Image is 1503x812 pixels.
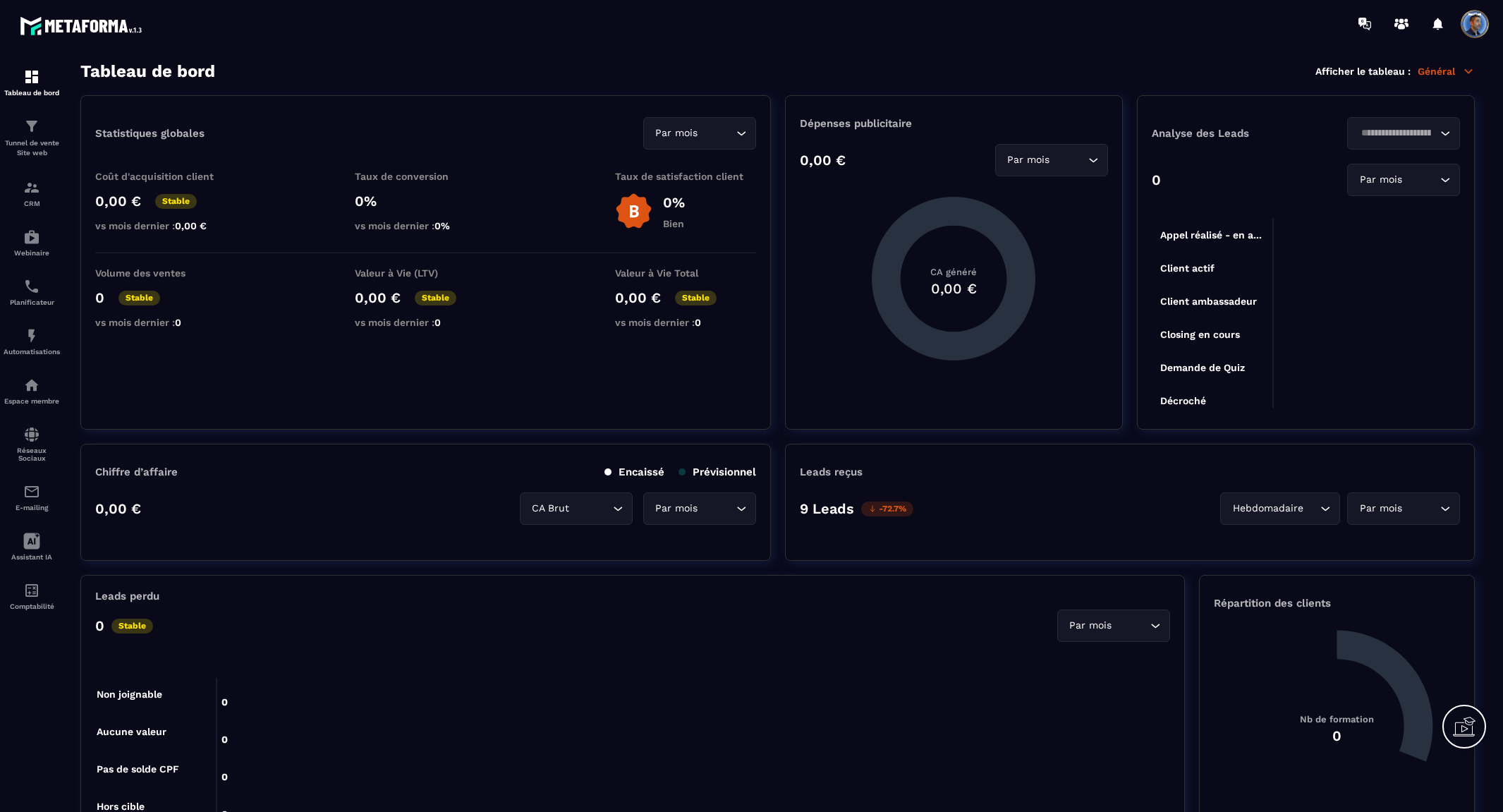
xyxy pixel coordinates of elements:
p: vs mois dernier : [355,220,496,231]
p: Webinaire [4,249,60,257]
img: logo [20,13,147,39]
span: Par mois [652,126,701,141]
p: E-mailing [4,504,60,511]
p: 0,00 € [800,152,846,169]
p: Répartition des clients [1214,597,1460,610]
p: 0,00 € [615,289,661,306]
p: vs mois dernier : [615,317,756,328]
div: Search for option [520,492,633,525]
p: vs mois dernier : [355,317,496,328]
p: CRM [4,200,60,207]
p: Réseaux Sociaux [4,447,60,462]
p: Comptabilité [4,602,60,610]
div: Search for option [1220,492,1340,525]
p: Coût d'acquisition client [95,171,236,182]
a: automationsautomationsEspace membre [4,366,60,416]
tspan: Non joignable [97,689,162,701]
p: 0% [663,194,685,211]
p: Automatisations [4,348,60,356]
p: Stable [118,291,160,305]
tspan: Client ambassadeur [1160,296,1257,307]
tspan: Aucune valeur [97,726,166,737]
p: Planificateur [4,298,60,306]
div: Search for option [1347,164,1460,196]
img: social-network [23,426,40,443]
tspan: Pas de solde CPF [97,763,179,775]
img: formation [23,179,40,196]
p: -72.7% [861,502,913,516]
h3: Tableau de bord [80,61,215,81]
p: Stable [111,619,153,634]
a: Assistant IA [4,522,60,571]
span: 0 [434,317,441,328]
p: Chiffre d’affaire [95,466,178,478]
p: 9 Leads [800,500,854,517]
span: CA Brut [529,501,573,516]
img: b-badge-o.b3b20ee6.svg [615,193,652,230]
input: Search for option [1356,126,1437,141]
p: Leads perdu [95,590,159,602]
p: Général [1418,65,1475,78]
p: 0 [95,289,104,306]
p: Stable [415,291,456,305]
tspan: Appel réalisé - en a... [1160,229,1262,241]
span: Par mois [1004,152,1053,168]
p: Encaissé [604,466,664,478]
span: Par mois [1356,172,1405,188]
p: Volume des ventes [95,267,236,279]
tspan: Hors cible [97,801,145,812]
span: 0 [175,317,181,328]
input: Search for option [1115,618,1147,634]
span: Hebdomadaire [1229,501,1306,516]
p: 0,00 € [95,193,141,210]
div: Search for option [995,144,1108,176]
p: Stable [155,194,197,209]
p: Stable [675,291,717,305]
input: Search for option [573,501,609,516]
img: automations [23,229,40,246]
a: formationformationCRM [4,169,60,218]
p: Leads reçus [800,466,863,478]
span: Par mois [1356,501,1405,516]
input: Search for option [1405,172,1437,188]
a: formationformationTunnel de vente Site web [4,107,60,169]
p: Assistant IA [4,553,60,561]
p: 0 [95,617,104,634]
input: Search for option [1306,501,1317,516]
p: Dépenses publicitaire [800,117,1108,130]
input: Search for option [1053,152,1085,168]
p: 0,00 € [95,500,141,517]
p: Analyse des Leads [1152,127,1306,140]
p: vs mois dernier : [95,317,236,328]
p: Prévisionnel [679,466,756,478]
p: 0% [355,193,496,210]
input: Search for option [701,501,733,516]
span: 0,00 € [175,220,207,231]
img: email [23,483,40,500]
div: Search for option [643,492,756,525]
p: Taux de satisfaction client [615,171,756,182]
img: formation [23,68,40,85]
div: Search for option [643,117,756,150]
div: Search for option [1347,117,1460,150]
span: Par mois [1066,618,1115,634]
tspan: Décroché [1160,395,1206,406]
p: Tableau de bord [4,89,60,97]
span: Par mois [652,501,701,516]
img: automations [23,327,40,344]
p: vs mois dernier : [95,220,236,231]
p: Afficher le tableau : [1315,66,1411,77]
span: 0% [434,220,450,231]
a: schedulerschedulerPlanificateur [4,267,60,317]
p: Valeur à Vie (LTV) [355,267,496,279]
a: social-networksocial-networkRéseaux Sociaux [4,416,60,473]
p: Valeur à Vie Total [615,267,756,279]
p: 0,00 € [355,289,401,306]
p: Bien [663,218,685,229]
a: formationformationTableau de bord [4,58,60,107]
img: automations [23,377,40,394]
div: Search for option [1057,610,1170,642]
a: automationsautomationsAutomatisations [4,317,60,366]
div: Search for option [1347,492,1460,525]
span: 0 [695,317,701,328]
